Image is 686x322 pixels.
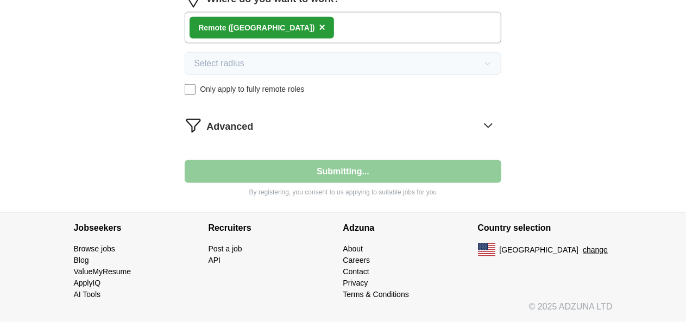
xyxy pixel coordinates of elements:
[74,256,89,264] a: Blog
[209,244,242,253] a: Post a job
[343,244,363,253] a: About
[500,244,579,256] span: [GEOGRAPHIC_DATA]
[74,244,115,253] a: Browse jobs
[343,267,369,276] a: Contact
[185,52,501,75] button: Select radius
[194,57,244,70] span: Select radius
[74,279,101,287] a: ApplyIQ
[343,256,370,264] a: Careers
[343,290,409,299] a: Terms & Conditions
[198,22,314,34] div: Remote ([GEOGRAPHIC_DATA])
[185,84,196,95] input: Only apply to fully remote roles
[200,84,304,95] span: Only apply to fully remote roles
[478,243,495,256] img: US flag
[478,213,613,243] h4: Country selection
[74,290,101,299] a: AI Tools
[319,21,325,33] span: ×
[209,256,221,264] a: API
[583,244,608,256] button: change
[185,187,501,197] p: By registering, you consent to us applying to suitable jobs for you
[319,20,325,36] button: ×
[206,119,253,134] span: Advanced
[185,160,501,183] button: Submitting...
[65,300,621,322] div: © 2025 ADZUNA LTD
[343,279,368,287] a: Privacy
[74,267,131,276] a: ValueMyResume
[185,117,202,134] img: filter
